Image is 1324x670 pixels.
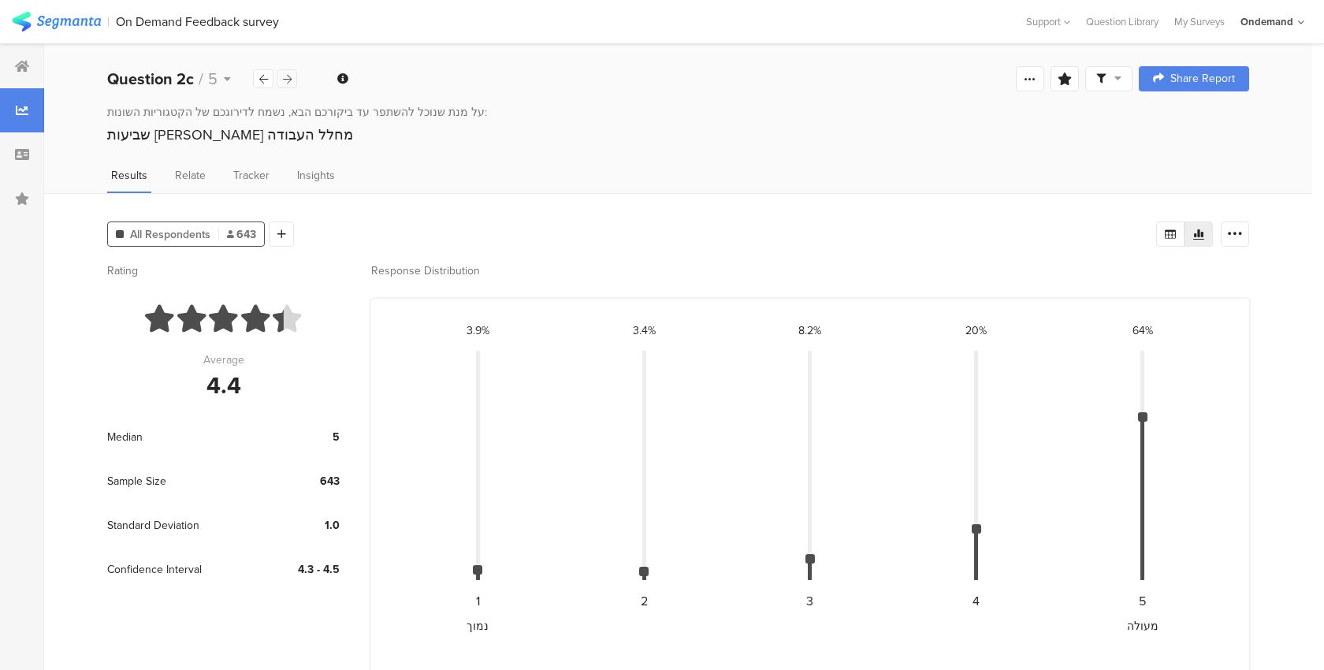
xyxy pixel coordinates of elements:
[1166,14,1233,29] a: My Surveys
[257,561,340,578] div: 4.3 - 4.5
[107,13,110,31] div: |
[107,415,257,459] div: Median
[633,322,656,339] div: 3.4%
[1170,73,1235,84] span: Share Report
[12,12,101,32] img: segmanta logo
[1240,14,1293,29] div: Ondemand
[107,547,257,591] div: Confidence Interval
[1103,618,1182,635] div: מעולה
[641,592,648,610] div: 2
[371,262,1249,279] div: Response Distribution
[1132,322,1153,339] div: 64%
[107,104,1249,121] div: על מנת שנוכל להשתפר עד ביקורכם הבא, נשמח לדירוגכם של הקטגוריות השונות:
[297,167,335,184] span: Insights
[199,67,203,91] span: /
[438,618,517,635] div: נמוך
[257,473,340,489] div: 643
[175,167,206,184] span: Relate
[798,322,821,339] div: 8.2%
[203,352,244,368] div: Average
[130,226,210,243] span: All Respondents
[467,322,489,339] div: 3.9%
[111,167,147,184] span: Results
[1139,592,1146,610] div: 5
[973,592,980,610] div: 4
[476,592,480,610] div: 1
[257,429,340,445] div: 5
[208,67,218,91] span: 5
[107,67,194,91] b: Question 2c
[806,592,813,610] div: 3
[227,226,256,243] span: 643
[107,125,1249,145] div: שביעות [PERSON_NAME] מחלל העבודה
[233,167,270,184] span: Tracker
[1026,9,1070,34] div: Support
[107,459,257,503] div: Sample Size
[206,368,241,403] div: 4.4
[1078,14,1166,29] a: Question Library
[116,14,279,29] div: On Demand Feedback survey
[257,517,340,534] div: 1.0
[107,262,340,279] div: Rating
[107,503,257,547] div: Standard Deviation
[965,322,987,339] div: 20%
